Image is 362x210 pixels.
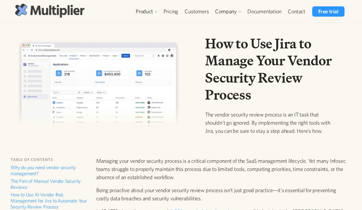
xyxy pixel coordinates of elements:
[11,164,90,178] a: Why do you need vendor security management?
[181,6,212,17] a: Customers
[205,110,340,135] p: The vendor security review process is an IT task that shouldn’t go ignored. By implementing the r...
[96,157,347,181] p: Managing your vendor security process is a critical component of the SaaS management lifecycle. Y...
[133,6,160,17] div: Product
[96,186,347,202] p: Being proactive about your vendor security review process isn't just good practice—it's essential...
[11,178,90,192] a: The Pain of Manual Vendor Security Reviews
[312,6,345,17] a: Free trial
[11,157,90,163] h6: table of contents
[205,35,340,103] h1: How to Use Jira to Manage Your Vendor Security Review Process
[244,6,284,17] a: Documentation
[136,8,153,15] div: Product
[215,8,237,15] div: Company
[284,6,309,17] a: Contact
[18,40,181,136] img: How to Use Jira to Manage Your Vendor Security Review Process
[160,6,182,17] a: Pricing
[212,6,244,17] div: Company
